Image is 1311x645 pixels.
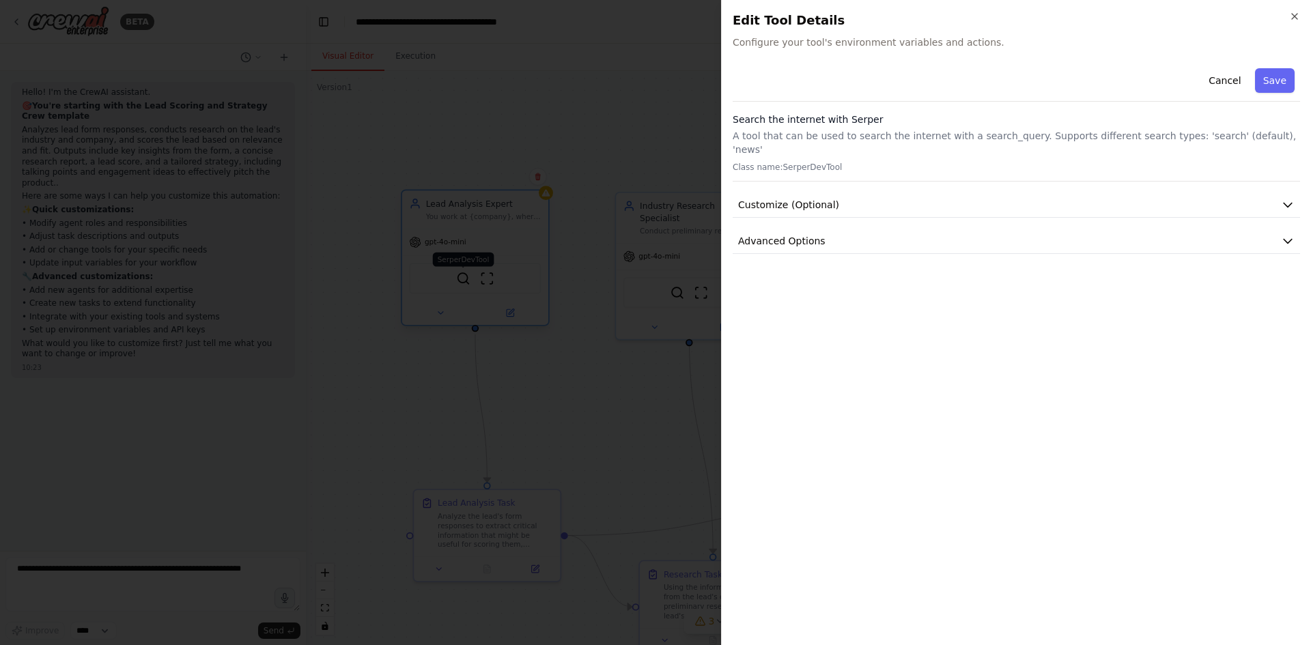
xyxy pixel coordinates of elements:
h2: Edit Tool Details [733,11,1300,30]
span: Advanced Options [738,234,826,248]
span: Customize (Optional) [738,198,839,212]
button: Save [1255,68,1295,93]
span: Configure your tool's environment variables and actions. [733,35,1300,49]
button: Cancel [1200,68,1249,93]
p: A tool that can be used to search the internet with a search_query. Supports different search typ... [733,129,1300,156]
button: Customize (Optional) [733,192,1300,218]
h3: Search the internet with Serper [733,113,1300,126]
button: Advanced Options [733,229,1300,254]
p: Class name: SerperDevTool [733,162,1300,173]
